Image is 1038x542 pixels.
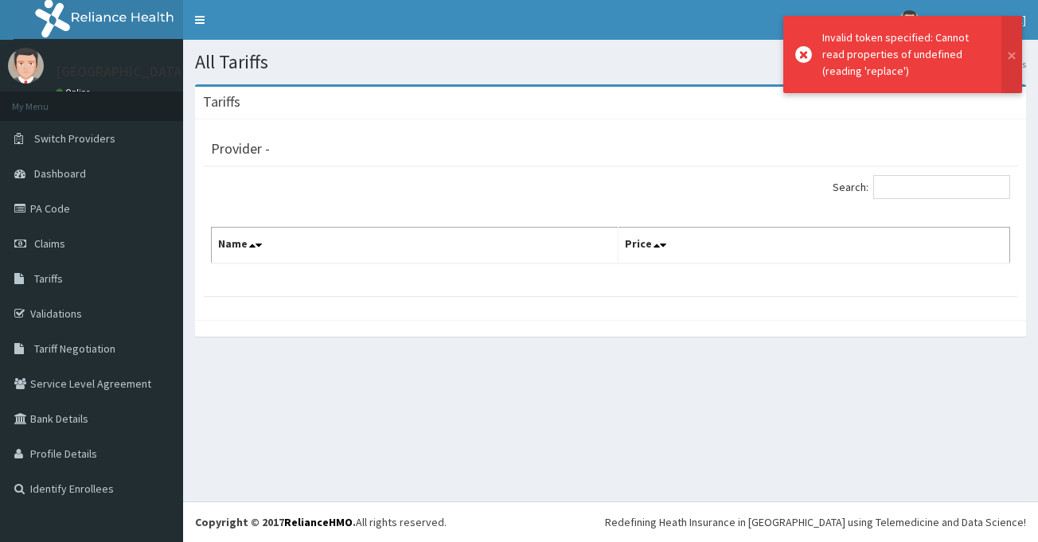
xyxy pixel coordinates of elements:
[833,175,1010,199] label: Search:
[605,514,1026,530] div: Redefining Heath Insurance in [GEOGRAPHIC_DATA] using Telemedicine and Data Science!
[34,236,65,251] span: Claims
[618,228,1009,264] th: Price
[34,271,63,286] span: Tariffs
[203,95,240,109] h3: Tariffs
[34,131,115,146] span: Switch Providers
[56,64,187,79] p: [GEOGRAPHIC_DATA]
[211,142,270,156] h3: Provider -
[183,501,1038,542] footer: All rights reserved.
[195,515,356,529] strong: Copyright © 2017 .
[56,87,94,98] a: Online
[284,515,353,529] a: RelianceHMO
[8,48,44,84] img: User Image
[899,10,919,30] img: User Image
[34,341,115,356] span: Tariff Negotiation
[822,29,986,80] div: Invalid token specified: Cannot read properties of undefined (reading 'replace')
[195,52,1026,72] h1: All Tariffs
[212,228,619,264] th: Name
[873,175,1010,199] input: Search:
[34,166,86,181] span: Dashboard
[929,13,1026,27] span: [GEOGRAPHIC_DATA]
